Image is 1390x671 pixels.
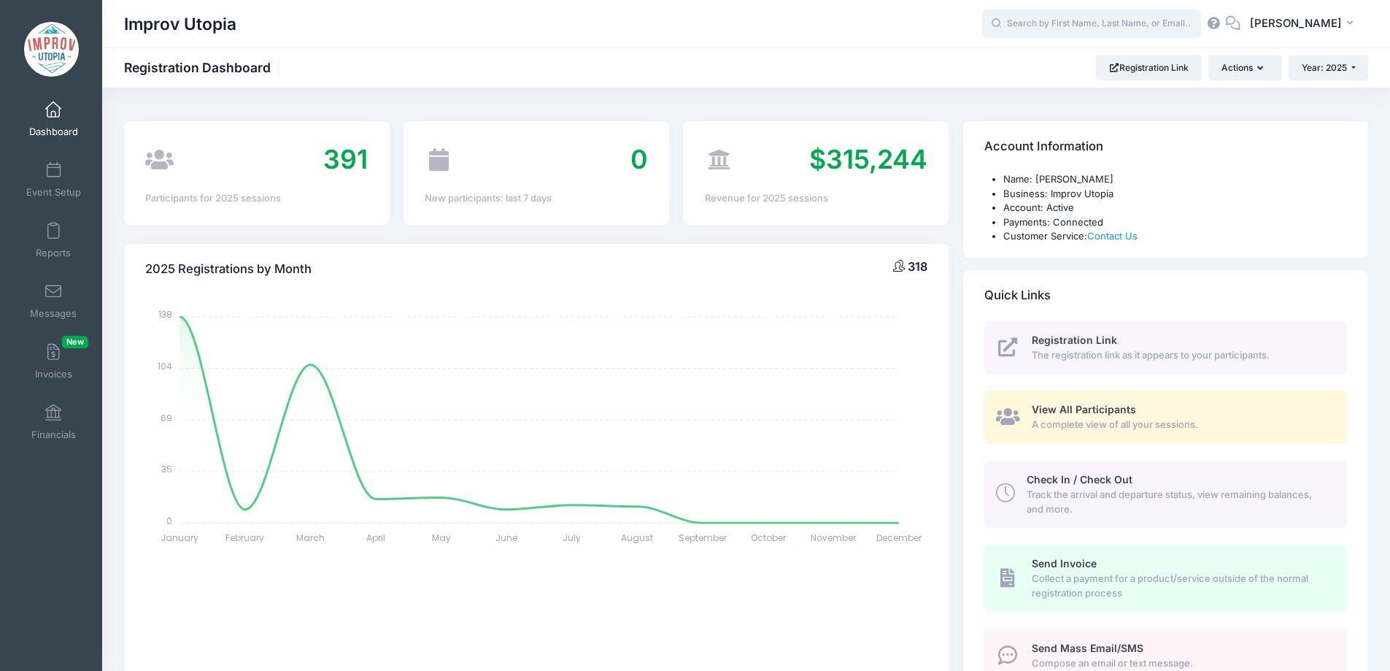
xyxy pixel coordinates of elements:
[496,532,518,544] tspan: June
[161,532,199,544] tspan: January
[1027,473,1132,486] span: Check In / Check Out
[876,532,922,544] tspan: December
[19,215,88,266] a: Reports
[751,532,787,544] tspan: October
[226,532,265,544] tspan: February
[19,93,88,145] a: Dashboard
[1240,7,1368,41] button: [PERSON_NAME]
[19,396,88,448] a: Financials
[1096,55,1202,80] a: Registration Link
[1032,572,1330,600] span: Collect a payment for a product/service outside of the normal registration process
[908,259,927,274] span: 318
[432,532,451,544] tspan: May
[24,22,79,77] img: Improv Utopia
[984,545,1347,612] a: Send Invoice Collect a payment for a product/service outside of the normal registration process
[29,126,78,138] span: Dashboard
[622,532,654,544] tspan: August
[35,368,72,380] span: Invoices
[1250,15,1342,31] span: [PERSON_NAME]
[705,191,927,206] div: Revenue for 2025 sessions
[158,360,173,372] tspan: 104
[1289,55,1368,80] button: Year: 2025
[1032,403,1136,415] span: View All Participants
[1032,418,1330,432] span: A complete view of all your sessions.
[19,275,88,326] a: Messages
[19,336,88,387] a: InvoicesNew
[1302,62,1347,73] span: Year: 2025
[425,191,647,206] div: New participants: last 7 days
[145,248,312,290] h4: 2025 Registrations by Month
[984,126,1103,168] h4: Account Information
[36,247,71,259] span: Reports
[30,307,77,320] span: Messages
[1032,348,1330,363] span: The registration link as it appears to your participants.
[167,514,173,526] tspan: 0
[1087,230,1138,242] a: Contact Us
[1032,557,1097,570] span: Send Invoice
[62,336,88,348] span: New
[124,60,283,75] h1: Registration Dashboard
[159,308,173,321] tspan: 138
[1032,334,1117,346] span: Registration Link
[26,186,81,199] span: Event Setup
[984,391,1347,444] a: View All Participants A complete view of all your sessions.
[124,7,236,41] h1: Improv Utopia
[630,143,648,175] span: 0
[19,154,88,205] a: Event Setup
[982,9,1201,39] input: Search by First Name, Last Name, or Email...
[984,461,1347,528] a: Check In / Check Out Track the arrival and departure status, view remaining balances, and more.
[162,463,173,475] tspan: 35
[1003,201,1347,215] li: Account: Active
[366,532,385,544] tspan: April
[1208,55,1281,80] button: Actions
[1003,172,1347,187] li: Name: [PERSON_NAME]
[323,143,368,175] span: 391
[984,321,1347,375] a: Registration Link The registration link as it appears to your participants.
[679,532,727,544] tspan: September
[1032,642,1143,654] span: Send Mass Email/SMS
[563,532,582,544] tspan: July
[145,191,368,206] div: Participants for 2025 sessions
[1003,215,1347,230] li: Payments: Connected
[811,532,857,544] tspan: November
[31,429,76,441] span: Financials
[809,143,927,175] span: $315,244
[1003,187,1347,202] li: Business: Improv Utopia
[984,275,1051,316] h4: Quick Links
[1003,229,1347,244] li: Customer Service:
[296,532,325,544] tspan: March
[1027,488,1330,516] span: Track the arrival and departure status, view remaining balances, and more.
[161,411,173,423] tspan: 69
[1032,656,1330,671] span: Compose an email or text message.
